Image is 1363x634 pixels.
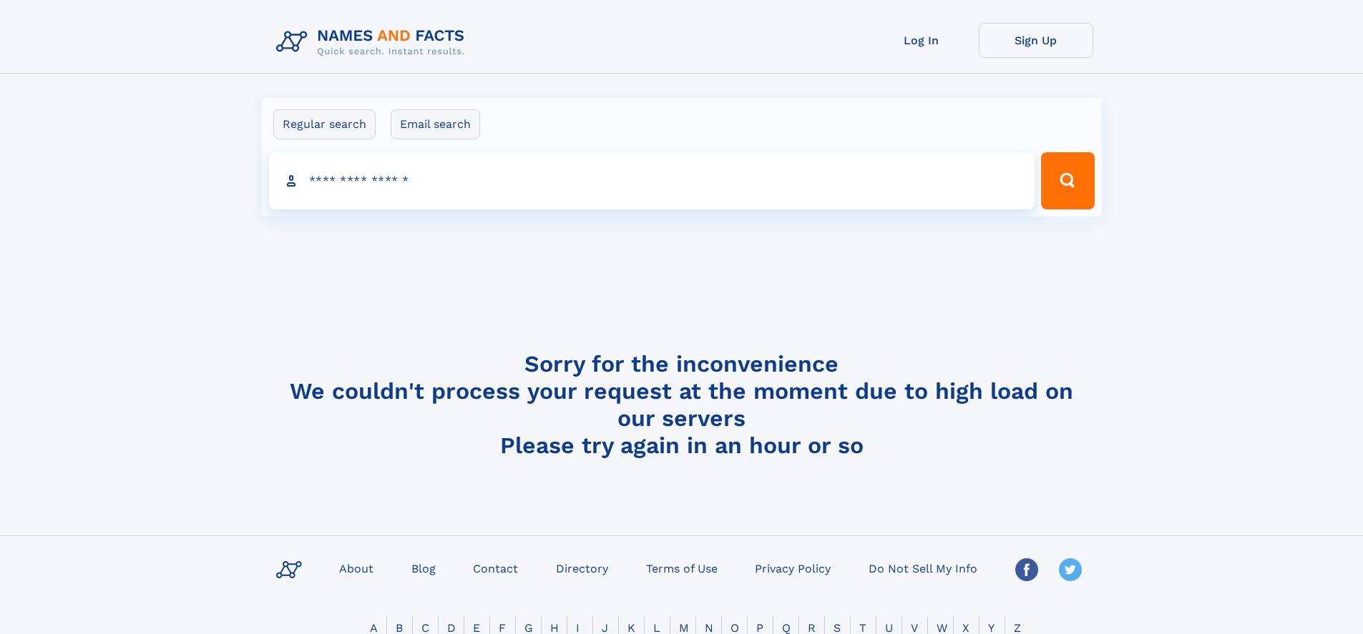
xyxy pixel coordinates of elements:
img: Facebook [1015,558,1038,581]
a: Sign Up [979,23,1093,58]
img: Twitter [1059,558,1082,581]
h4: Sorry for the inconvenience We couldn't process your request at the moment due to high load on ou... [270,350,1093,459]
a: Log In [864,23,979,58]
label: Email search [391,109,480,139]
a: About [333,558,379,578]
a: Do Not Sell My Info [863,558,983,578]
input: search input [269,152,1035,209]
a: Privacy Policy [749,558,836,578]
img: Logo Names and Facts [270,23,477,61]
a: Contact [467,558,524,578]
button: Search Button [1041,152,1094,209]
a: Terms of Use [640,558,723,578]
a: Directory [550,558,614,578]
label: Regular search [273,109,376,139]
a: Blog [406,558,441,578]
